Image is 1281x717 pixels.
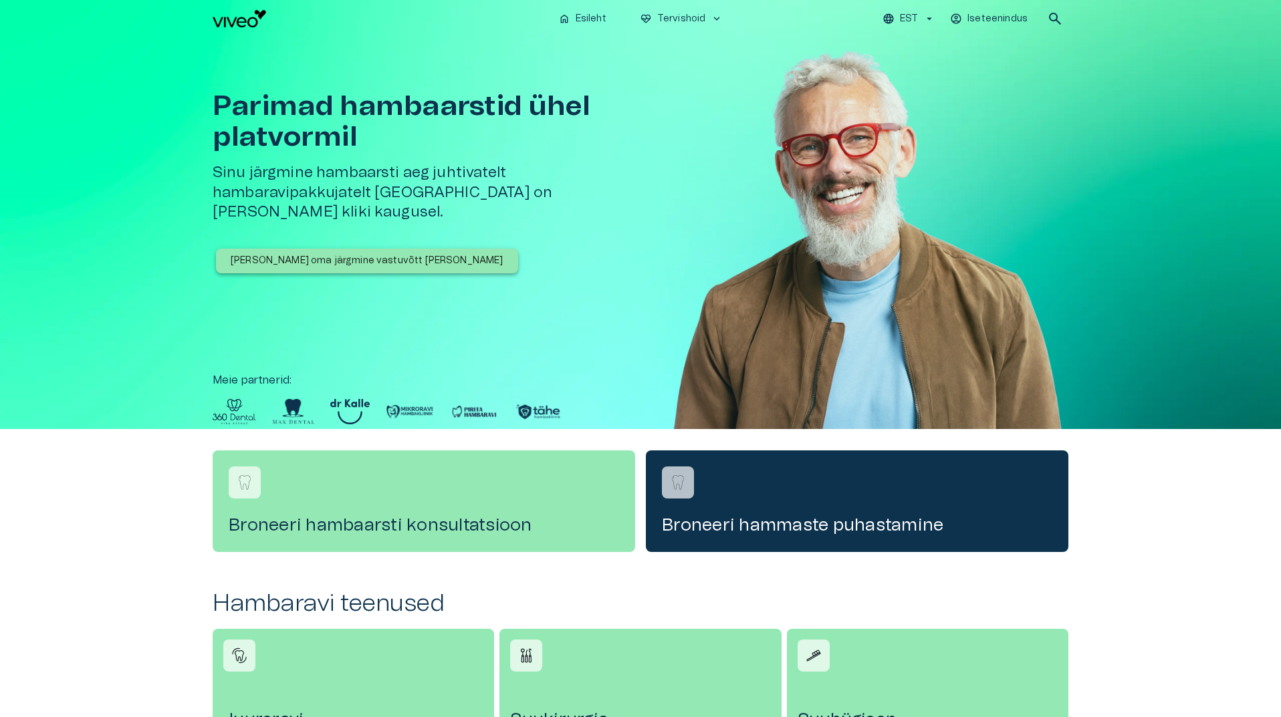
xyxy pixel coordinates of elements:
[216,249,518,273] button: [PERSON_NAME] oma järgmine vastuvõtt [PERSON_NAME]
[450,399,498,424] img: Partner logo
[948,9,1031,29] button: Iseteenindus
[1047,11,1063,27] span: search
[516,646,536,666] img: Suukirurgia icon
[668,472,688,492] img: Broneeri hammaste puhastamine logo
[229,646,249,666] img: Juureravi icon
[646,450,1068,552] a: Navigate to service booking
[662,515,1052,536] h4: Broneeri hammaste puhastamine
[804,646,824,666] img: Suuhügieen icon
[657,12,706,26] p: Tervishoid
[634,9,729,29] button: ecg_heartTervishoidkeyboard_arrow_down
[514,399,562,424] img: Partner logo
[386,399,434,424] img: Partner logo
[330,399,370,424] img: Partner logo
[667,37,1068,469] img: Man with glasses smiling
[213,372,1068,388] p: Meie partnerid :
[213,589,1068,618] h2: Hambaravi teenused
[235,472,255,492] img: Broneeri hambaarsti konsultatsioon logo
[881,9,937,29] button: EST
[967,12,1028,26] p: Iseteenindus
[640,13,652,25] span: ecg_heart
[1042,5,1068,32] button: open search modal
[711,13,723,25] span: keyboard_arrow_down
[576,12,606,26] p: Esileht
[231,254,503,268] p: [PERSON_NAME] oma järgmine vastuvõtt [PERSON_NAME]
[272,399,314,424] img: Partner logo
[213,10,548,27] a: Navigate to homepage
[553,9,613,29] button: homeEsileht
[229,515,619,536] h4: Broneeri hambaarsti konsultatsioon
[213,91,646,152] h1: Parimad hambaarstid ühel platvormil
[213,163,646,222] h5: Sinu järgmine hambaarsti aeg juhtivatelt hambaravipakkujatelt [GEOGRAPHIC_DATA] on [PERSON_NAME] ...
[213,450,635,552] a: Navigate to service booking
[900,12,918,26] p: EST
[213,399,256,424] img: Partner logo
[213,10,266,27] img: Viveo logo
[558,13,570,25] span: home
